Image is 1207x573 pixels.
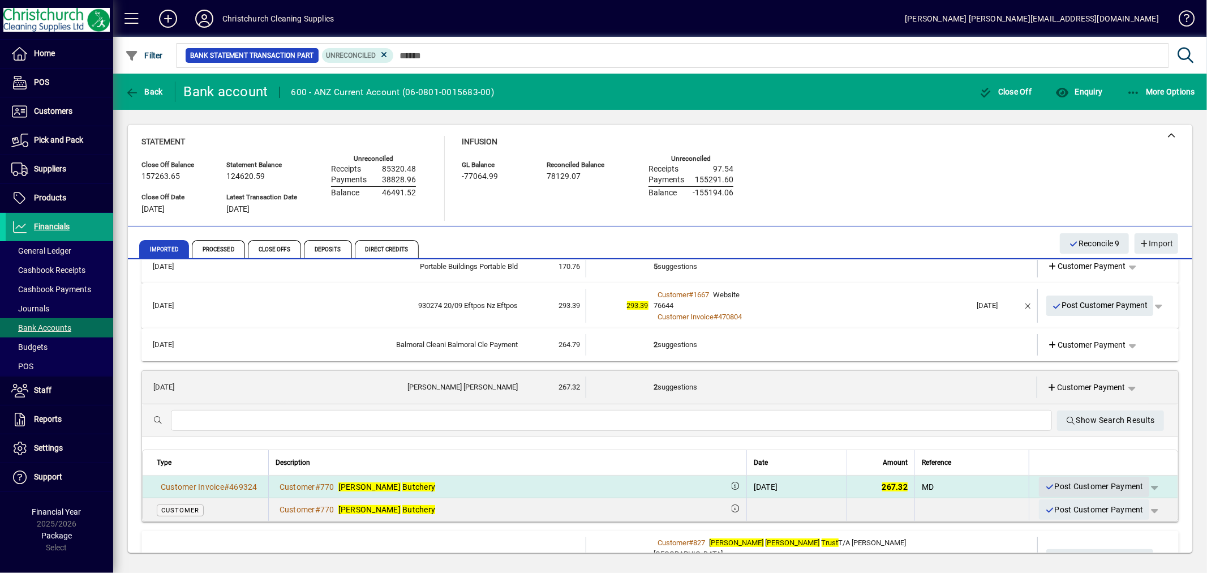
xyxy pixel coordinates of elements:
em: [PERSON_NAME] [766,538,820,547]
span: Balance [648,189,677,198]
span: GL Balance [462,161,530,169]
span: Home [34,49,55,58]
a: Customer Payment [1043,256,1131,277]
td: suggestions [654,377,971,398]
span: General Ledger [11,246,71,255]
span: 157263.65 [141,172,180,181]
mat-expansion-panel-header: [DATE]Balmoral Cleani Balmoral Cle Payment264.792suggestionsCustomer Payment [141,328,1179,361]
button: Post Customer Payment [1046,296,1154,316]
span: Pick and Pack [34,135,83,144]
button: Add [150,8,186,29]
a: Support [6,463,113,491]
span: Close Off Date [141,194,209,201]
span: Amount [883,456,908,469]
app-page-header-button: Back [113,82,175,102]
span: Reconcile 9 [1069,234,1120,253]
em: [PERSON_NAME] [710,538,764,547]
span: Budgets [11,343,48,352]
span: 170.76 [559,262,580,271]
span: 470804 [719,313,742,321]
span: Post Customer Payment [1045,501,1144,519]
a: Staff [6,377,113,405]
mat-expansion-panel-header: [DATE]Portable Buildings Portable Bld170.765suggestionsCustomer Payment [141,250,1179,283]
span: 770 [320,482,334,491]
span: More Options [1127,87,1196,96]
td: [DATE] [147,256,200,277]
button: Import [1135,233,1178,254]
span: Customer Invoice [658,313,714,321]
button: Enquiry [1053,82,1105,102]
em: [PERSON_NAME] [338,482,401,491]
span: 46491.52 [382,189,416,198]
td: suggestions [654,256,972,277]
a: Bank Accounts [6,318,113,337]
span: # [689,538,694,547]
button: Filter [122,45,166,66]
td: suggestions [654,334,972,356]
span: Reports [34,414,62,424]
span: Journals [11,304,49,313]
a: Customer Invoice#469324 [157,481,261,493]
span: Date [754,456,768,469]
span: Customer [658,290,689,299]
span: # [224,482,229,491]
div: [PERSON_NAME] [PERSON_NAME][EMAIL_ADDRESS][DOMAIN_NAME] [905,10,1159,28]
a: Customer Payment [1043,377,1130,397]
span: 76644 [654,301,674,310]
a: POS [6,69,113,97]
span: 770 [320,505,334,514]
div: [DATE][PERSON_NAME] [PERSON_NAME]267.322suggestionsCustomer Payment [142,404,1178,521]
mat-chip: Reconciliation Status: Unreconciled [322,48,394,63]
span: # [689,290,694,299]
span: Website [714,290,740,299]
div: [DATE] [977,300,1019,311]
span: Cashbook Payments [11,285,91,294]
button: Post Customer Payment [1039,499,1149,520]
span: -155194.06 [693,189,733,198]
span: Customer [658,538,689,547]
span: Customer Invoice [161,482,224,491]
a: Products [6,184,113,212]
a: Customers [6,97,113,126]
button: More Options [1124,82,1199,102]
span: Close Offs [248,240,301,258]
span: Back [125,87,163,96]
em: Trust [822,538,839,547]
a: Home [6,40,113,68]
span: Type [157,456,171,469]
label: Unreconciled [354,155,393,163]
button: Close Off [976,82,1035,102]
span: Close Off [979,87,1032,96]
span: Statement Balance [226,161,297,169]
label: Unreconciled [671,155,711,163]
span: Post Customer Payment [1052,550,1148,569]
button: Post Customer Payment [1046,549,1154,570]
div: Balmoral Cleani Balmoral Cle Payment [200,339,518,350]
span: 264.79 [559,340,580,349]
span: Customer [280,482,315,491]
em: [PERSON_NAME] [338,505,401,514]
a: General Ledger [6,241,113,260]
span: Deposits [304,240,352,258]
span: 293.39 [559,301,580,310]
a: Customer#770 [276,481,338,493]
div: Portable Buildings Portable Bld [200,261,518,272]
div: Bank account [184,83,268,101]
td: [DATE] [148,377,201,398]
span: Processed [192,240,245,258]
span: Package [41,531,72,540]
a: Pick and Pack [6,126,113,155]
a: Customer#1667 [654,289,714,301]
button: Reconcile 9 [1060,233,1129,254]
a: Suppliers [6,155,113,183]
b: 5 [654,262,658,271]
a: Customer#770 [276,503,338,516]
b: 2 [654,340,658,349]
span: Customer Payment [1048,260,1126,272]
span: Enquiry [1055,87,1102,96]
div: 930274 20/09 Eftpos Nz Eftpos [200,300,518,311]
span: Unreconciled [327,52,376,59]
button: Show Search Results [1057,410,1164,431]
td: [DATE] [147,334,200,356]
span: T/A [PERSON_NAME][GEOGRAPHIC_DATA] [654,538,907,558]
